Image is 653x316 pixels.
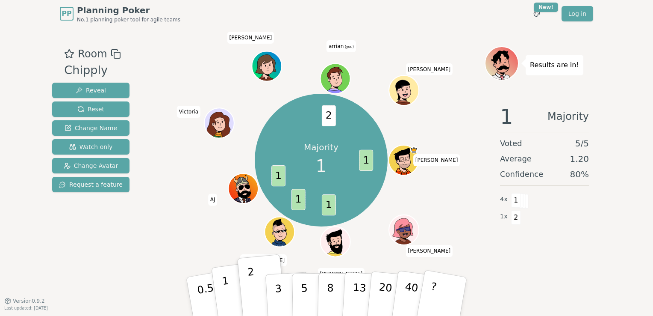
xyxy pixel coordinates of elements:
[52,139,129,155] button: Watch only
[64,46,74,62] button: Add as favourite
[64,62,121,79] div: Chipply
[406,245,453,257] span: Click to change your name
[52,120,129,136] button: Change Name
[304,141,338,153] p: Majority
[227,32,274,44] span: Click to change your name
[4,306,48,310] span: Last updated: [DATE]
[77,4,180,16] span: Planning Poker
[59,180,123,189] span: Request a feature
[247,266,258,313] p: 2
[500,212,508,221] span: 1 x
[410,146,418,154] span: Matthew is the host
[500,137,522,149] span: Voted
[77,16,180,23] span: No.1 planning poker tool for agile teams
[500,153,532,165] span: Average
[77,105,104,113] span: Reset
[413,154,460,166] span: Click to change your name
[208,194,218,206] span: Click to change your name
[78,46,107,62] span: Room
[52,158,129,173] button: Change Avatar
[570,153,589,165] span: 1.20
[359,149,374,170] span: 1
[575,137,589,149] span: 5 / 5
[291,189,306,210] span: 1
[529,6,544,21] button: New!
[64,161,118,170] span: Change Avatar
[562,6,593,21] a: Log in
[322,105,336,126] span: 2
[322,194,336,215] span: 1
[511,193,521,208] span: 1
[13,298,45,304] span: Version 0.9.2
[530,59,579,71] p: Results are in!
[176,106,200,118] span: Click to change your name
[76,86,106,95] span: Reveal
[534,3,558,12] div: New!
[69,143,113,151] span: Watch only
[65,124,117,132] span: Change Name
[500,168,543,180] span: Confidence
[60,4,180,23] a: PPPlanning PokerNo.1 planning poker tool for agile teams
[52,101,129,117] button: Reset
[344,45,354,49] span: (you)
[272,165,286,186] span: 1
[318,268,365,280] span: Click to change your name
[500,106,513,127] span: 1
[326,40,356,52] span: Click to change your name
[4,298,45,304] button: Version0.9.2
[62,9,71,19] span: PP
[240,254,287,266] span: Click to change your name
[406,63,453,75] span: Click to change your name
[511,210,521,225] span: 2
[52,177,129,192] button: Request a feature
[321,65,350,93] button: Click to change your avatar
[570,168,589,180] span: 80 %
[547,106,589,127] span: Majority
[316,153,326,179] span: 1
[500,195,508,204] span: 4 x
[52,83,129,98] button: Reveal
